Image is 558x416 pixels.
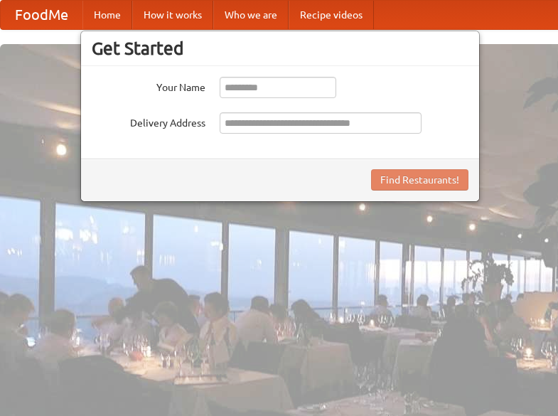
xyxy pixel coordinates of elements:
[371,169,468,191] button: Find Restaurants!
[92,38,468,59] h3: Get Started
[82,1,132,29] a: Home
[92,112,205,130] label: Delivery Address
[1,1,82,29] a: FoodMe
[92,77,205,95] label: Your Name
[289,1,374,29] a: Recipe videos
[132,1,213,29] a: How it works
[213,1,289,29] a: Who we are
